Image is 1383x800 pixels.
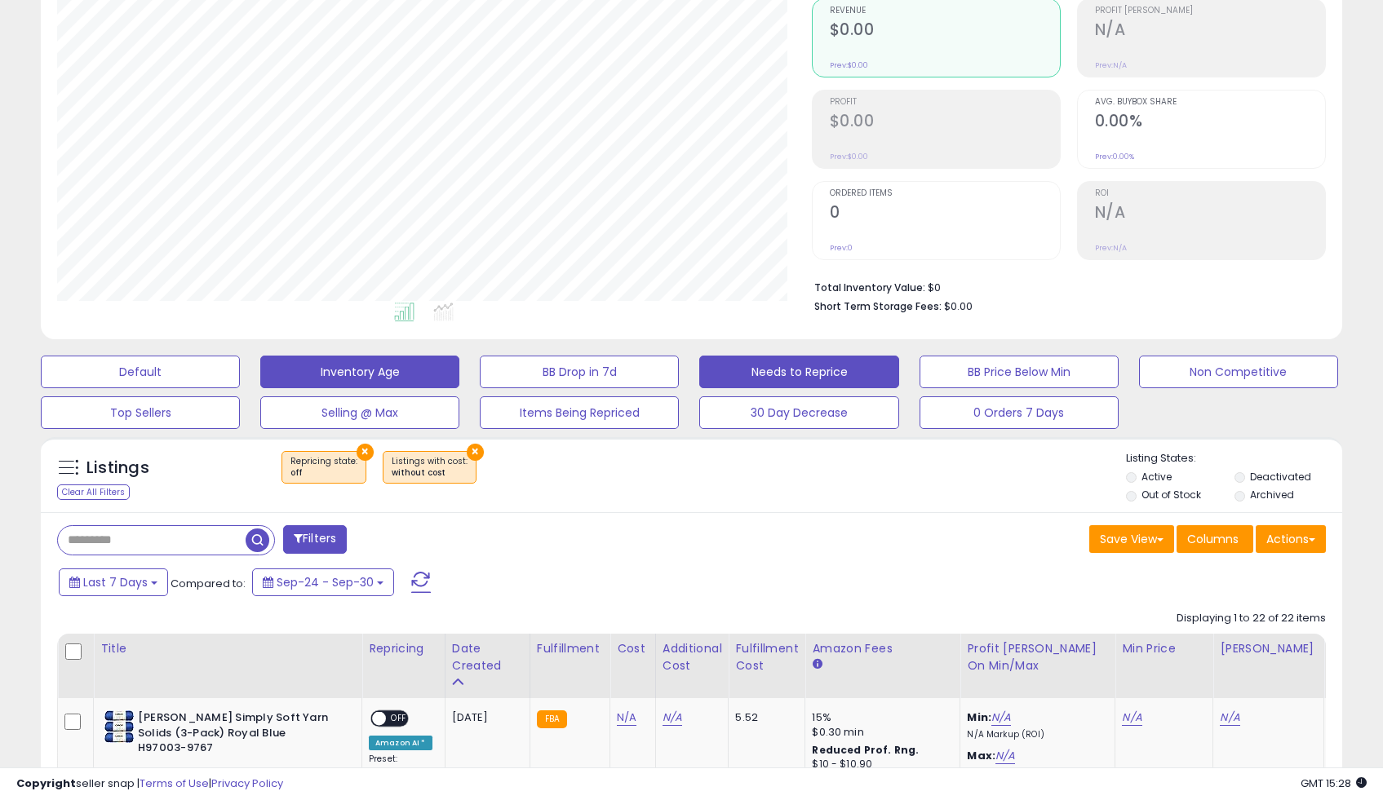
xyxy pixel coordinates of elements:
span: ROI [1095,189,1325,198]
a: N/A [1122,709,1141,726]
button: Non Competitive [1139,356,1338,388]
small: Amazon Fees. [812,657,822,672]
div: 15% [812,710,947,725]
span: Sep-24 - Sep-30 [277,574,374,590]
div: [DATE] [452,710,517,725]
span: Compared to: [171,576,246,591]
label: Active [1141,470,1172,484]
small: FBA [537,710,567,728]
button: BB Drop in 7d [480,356,679,388]
div: $0.30 min [812,725,947,740]
label: Out of Stock [1141,488,1201,502]
span: Columns [1187,531,1239,547]
span: Last 7 Days [83,574,148,590]
label: Deactivated [1250,470,1311,484]
div: Clear All Filters [57,484,130,500]
button: × [467,444,484,461]
h2: 0.00% [1095,112,1325,134]
b: Min: [967,709,991,725]
b: [PERSON_NAME] Simply Soft Yarn Solids (3-Pack) Royal Blue H97003-9767 [138,710,336,760]
a: N/A [663,709,682,726]
b: Max: [967,748,995,763]
th: The percentage added to the cost of goods (COGS) that forms the calculator for Min & Max prices. [960,634,1115,698]
small: Prev: N/A [1095,243,1127,253]
button: 30 Day Decrease [699,396,898,429]
li: $0 [814,276,1314,296]
h2: N/A [1095,20,1325,42]
h2: 0 [830,203,1060,225]
a: N/A [995,748,1015,764]
h2: N/A [1095,203,1325,225]
span: Repricing state : [290,455,357,480]
h2: $0.00 [830,112,1060,134]
a: N/A [617,709,636,726]
div: off [290,467,357,479]
div: seller snap | | [16,776,283,792]
span: OFF [386,712,412,726]
span: Revenue [830,7,1060,15]
button: Last 7 Days [59,568,168,596]
span: Profit [PERSON_NAME] [1095,7,1325,15]
a: Privacy Policy [211,776,283,791]
a: Terms of Use [140,776,209,791]
button: Items Being Repriced [480,396,679,429]
img: 51LMHtGmsgL._SL40_.jpg [104,710,134,743]
span: Listings with cost : [392,455,468,480]
button: Save View [1089,525,1174,553]
p: N/A Markup (ROI) [967,729,1102,740]
small: Prev: $0.00 [830,152,868,161]
div: Repricing [369,640,438,657]
div: Additional Cost [663,640,722,674]
span: Profit [830,98,1060,107]
div: Displaying 1 to 22 of 22 items [1177,611,1326,626]
div: Amazon Fees [812,640,953,657]
a: N/A [1220,709,1239,726]
div: Profit [PERSON_NAME] on Min/Max [967,640,1108,674]
small: Prev: N/A [1095,60,1127,70]
b: Reduced Prof. Rng. [812,743,919,757]
button: Columns [1177,525,1253,553]
div: Title [100,640,355,657]
button: Selling @ Max [260,396,459,429]
label: Archived [1250,488,1294,502]
div: 5.52 [735,710,792,725]
button: Needs to Reprice [699,356,898,388]
b: Short Term Storage Fees: [814,299,942,313]
small: Prev: $0.00 [830,60,868,70]
h2: $0.00 [830,20,1060,42]
button: Sep-24 - Sep-30 [252,568,394,596]
div: [PERSON_NAME] [1220,640,1317,657]
div: Amazon AI * [369,736,432,750]
button: Filters [283,525,347,554]
div: Date Created [452,640,523,674]
small: Prev: 0 [830,243,853,253]
span: 2025-10-8 15:28 GMT [1301,776,1367,791]
button: × [357,444,374,461]
span: $0.00 [944,298,973,314]
button: Default [41,356,240,388]
div: without cost [392,467,468,479]
button: Top Sellers [41,396,240,429]
button: BB Price Below Min [920,356,1119,388]
a: N/A [991,709,1011,726]
button: Inventory Age [260,356,459,388]
small: Prev: 0.00% [1095,152,1134,161]
div: Fulfillment Cost [735,640,798,674]
b: Total Inventory Value: [814,281,925,294]
div: Fulfillment [537,640,603,657]
div: Min Price [1122,640,1206,657]
span: Avg. Buybox Share [1095,98,1325,107]
button: Actions [1256,525,1326,553]
h5: Listings [86,457,149,480]
p: Listing States: [1126,451,1342,466]
strong: Copyright [16,776,76,791]
span: Ordered Items [830,189,1060,198]
button: 0 Orders 7 Days [920,396,1119,429]
div: Cost [617,640,649,657]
